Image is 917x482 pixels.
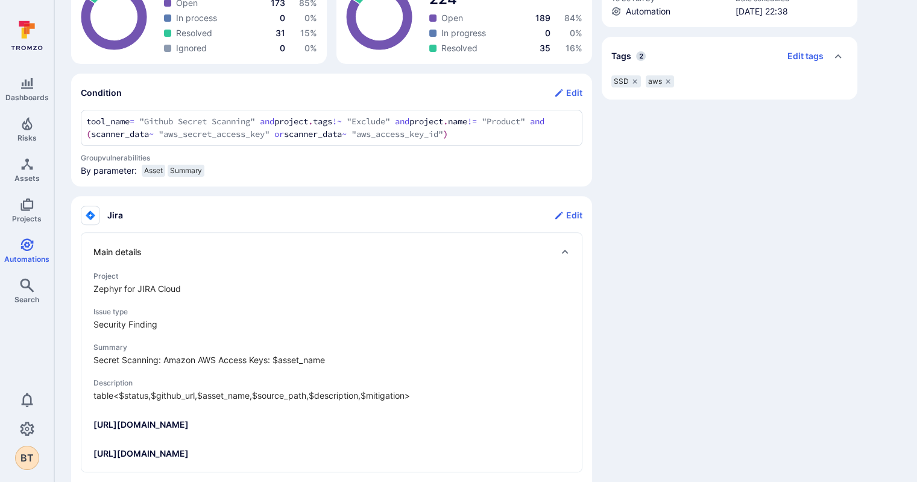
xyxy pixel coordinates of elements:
div: SSD [611,75,641,87]
span: 0 [280,43,285,53]
span: 189 [535,13,550,23]
span: Summary [93,343,570,352]
div: ticket Description [93,390,570,460]
span: 84 % [564,13,582,23]
button: Edit [554,206,582,225]
span: 16 % [566,43,582,53]
span: Ignored [176,42,207,54]
div: aws [646,75,674,87]
span: 35 [540,43,550,53]
span: Dashboards [5,93,49,102]
button: BT [15,446,39,470]
span: 0 % [304,13,317,23]
span: Project [93,271,570,281]
div: Main details [93,243,570,262]
span: aws [648,77,662,86]
span: 0 [280,13,285,23]
span: Open [441,12,463,24]
span: Search [14,295,39,304]
span: ticket issue type [93,319,570,331]
span: 31 [276,28,285,38]
span: Risks [17,133,37,142]
span: Description [93,378,570,387]
div: Collapse tags [602,37,857,75]
span: By parameter: [81,165,137,182]
span: Main details [93,246,142,258]
div: Billy Tinnes [15,446,39,470]
span: Group vulnerabilities [81,153,582,162]
span: 2 [636,51,646,61]
span: [DATE] 22:38 [736,5,848,17]
span: Automations [4,255,49,264]
a: [URL][DOMAIN_NAME] [93,419,189,430]
section: Condition widget [71,74,592,186]
button: Edit tags [778,46,824,66]
span: 0 % [570,28,582,38]
span: Asset [144,166,163,176]
span: Automation [626,5,670,17]
span: In progress [441,27,486,39]
span: SSD [614,77,629,86]
span: Resolved [441,42,477,54]
textarea: Add condition [86,115,577,141]
span: Issue type [93,307,570,316]
span: Projects [12,214,42,223]
span: 0 [545,28,550,38]
h2: Jira [107,209,123,221]
span: Summary [170,166,202,176]
h2: Condition [81,87,122,99]
span: Resolved [176,27,212,39]
span: 15 % [300,28,317,38]
button: Edit [554,83,582,103]
p: table<$status,$github_url,$asset_name,$source_path,$description,$mitigation> [93,390,570,402]
p: ticket Summary [93,354,570,366]
span: 0 % [304,43,317,53]
span: In process [176,12,217,24]
h2: Tags [611,50,631,62]
span: Assets [14,174,40,183]
span: ticket project [93,283,570,295]
a: [URL][DOMAIN_NAME] [93,448,189,458]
